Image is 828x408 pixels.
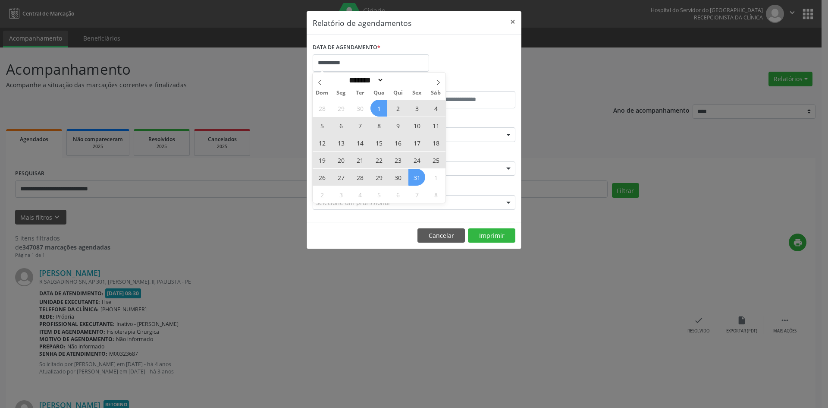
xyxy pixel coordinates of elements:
[427,134,444,151] span: Outubro 18, 2025
[314,186,330,203] span: Novembro 2, 2025
[417,228,465,243] button: Cancelar
[427,100,444,117] span: Outubro 4, 2025
[314,152,330,168] span: Outubro 19, 2025
[408,100,425,117] span: Outubro 3, 2025
[389,117,406,134] span: Outubro 9, 2025
[370,134,387,151] span: Outubro 15, 2025
[370,169,387,186] span: Outubro 29, 2025
[370,152,387,168] span: Outubro 22, 2025
[351,134,368,151] span: Outubro 14, 2025
[332,117,349,134] span: Outubro 6, 2025
[389,186,406,203] span: Novembro 6, 2025
[314,134,330,151] span: Outubro 12, 2025
[416,78,515,91] label: ATÉ
[408,152,425,168] span: Outubro 24, 2025
[313,90,332,96] span: Dom
[332,100,349,117] span: Setembro 29, 2025
[389,169,406,186] span: Outubro 30, 2025
[314,117,330,134] span: Outubro 5, 2025
[504,11,521,32] button: Close
[332,186,349,203] span: Novembro 3, 2025
[351,186,368,203] span: Novembro 4, 2025
[351,152,368,168] span: Outubro 21, 2025
[427,169,444,186] span: Novembro 1, 2025
[351,169,368,186] span: Outubro 28, 2025
[351,100,368,117] span: Setembro 30, 2025
[468,228,515,243] button: Imprimir
[427,186,444,203] span: Novembro 8, 2025
[316,198,390,207] span: Selecione um profissional
[384,76,412,85] input: Year
[332,90,351,96] span: Seg
[332,169,349,186] span: Outubro 27, 2025
[314,169,330,186] span: Outubro 26, 2025
[346,76,384,85] select: Month
[427,152,444,168] span: Outubro 25, 2025
[332,134,349,151] span: Outubro 13, 2025
[408,117,425,134] span: Outubro 10, 2025
[370,186,387,203] span: Novembro 5, 2025
[314,100,330,117] span: Setembro 28, 2025
[389,152,406,168] span: Outubro 23, 2025
[370,117,387,134] span: Outubro 8, 2025
[332,152,349,168] span: Outubro 20, 2025
[370,100,387,117] span: Outubro 1, 2025
[351,90,370,96] span: Ter
[427,117,444,134] span: Outubro 11, 2025
[427,90,445,96] span: Sáb
[389,134,406,151] span: Outubro 16, 2025
[351,117,368,134] span: Outubro 7, 2025
[408,90,427,96] span: Sex
[370,90,389,96] span: Qua
[408,169,425,186] span: Outubro 31, 2025
[408,134,425,151] span: Outubro 17, 2025
[408,186,425,203] span: Novembro 7, 2025
[389,100,406,117] span: Outubro 2, 2025
[313,17,411,28] h5: Relatório de agendamentos
[313,41,380,54] label: DATA DE AGENDAMENTO
[389,90,408,96] span: Qui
